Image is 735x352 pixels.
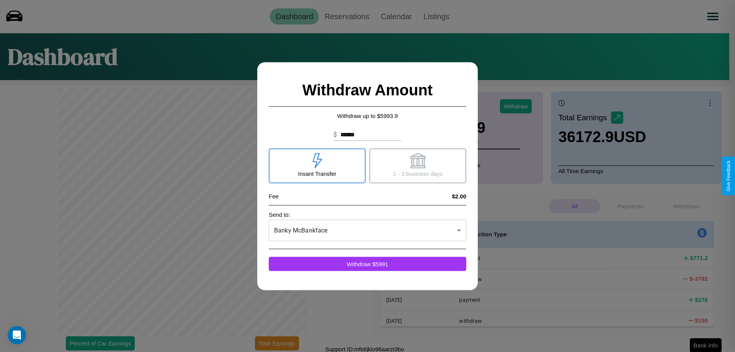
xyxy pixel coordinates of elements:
[726,160,731,192] div: Give Feedback
[333,130,337,139] p: $
[269,209,466,219] p: Send to:
[269,110,466,121] p: Withdraw up to $ 5993.9
[393,168,443,178] p: 1 - 3 business days
[269,191,279,201] p: Fee
[452,193,466,199] h4: $2.00
[269,74,466,106] h2: Withdraw Amount
[298,168,336,178] p: Insant Transfer
[269,257,466,271] button: Withdraw $5991
[8,326,26,344] iframe: Intercom live chat
[269,219,466,241] div: Banky McBankface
